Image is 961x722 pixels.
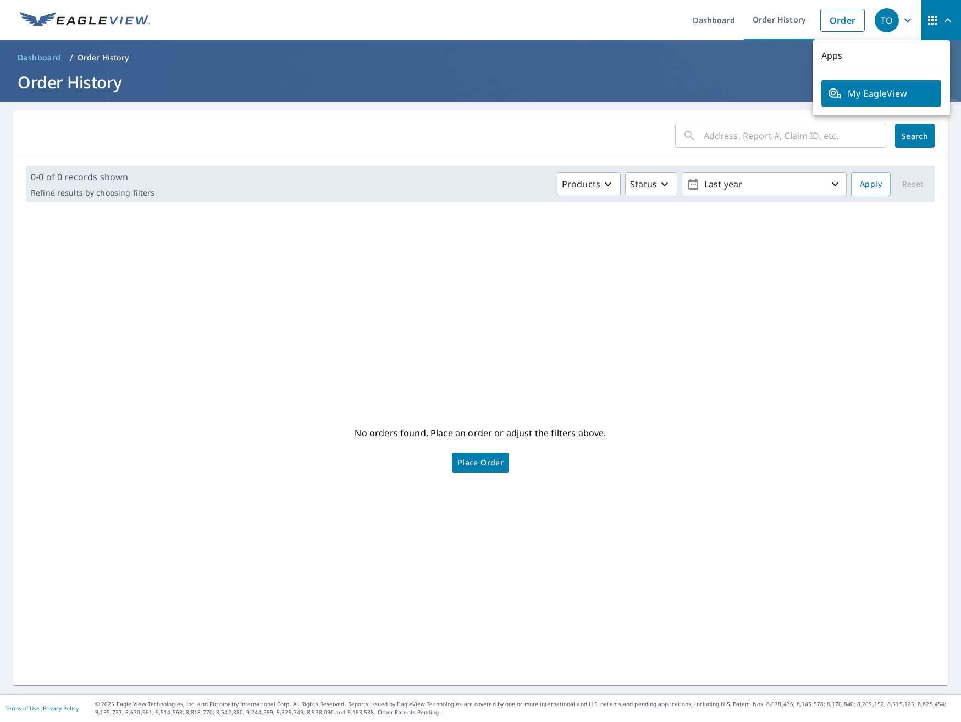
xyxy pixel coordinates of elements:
[20,12,150,29] img: EV Logo
[13,71,948,93] h1: Order History
[904,131,926,141] span: Search
[43,704,79,712] a: Privacy Policy
[820,9,865,32] a: Order
[557,172,621,196] button: Products
[13,49,65,66] a: Dashboard
[457,460,504,465] span: Place Order
[355,424,606,442] p: No orders found. Place an order or adjust the filters above.
[31,188,154,198] p: Refine results by choosing filters
[625,172,677,196] button: Status
[5,704,40,712] a: Terms of Use
[828,87,935,100] span: My EagleView
[875,8,899,32] div: TO
[5,705,79,712] p: |
[821,80,941,107] a: My EagleView
[630,177,657,191] p: Status
[18,52,61,63] span: Dashboard
[31,170,154,184] p: 0-0 of 0 records shown
[704,120,886,151] input: Address, Report #, Claim ID, etc.
[95,700,956,717] p: © 2025 Eagle View Technologies, Inc. and Pictometry International Corp. All Rights Reserved. Repo...
[682,172,847,196] button: Last year
[13,49,948,66] nav: breadcrumb
[813,40,950,71] p: Apps
[78,52,129,63] p: Order History
[562,177,600,191] p: Products
[860,177,882,191] span: Apply
[70,51,73,64] li: /
[895,124,935,148] button: Search
[700,175,829,194] p: Last year
[851,172,891,196] button: Apply
[452,453,509,473] a: Place Order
